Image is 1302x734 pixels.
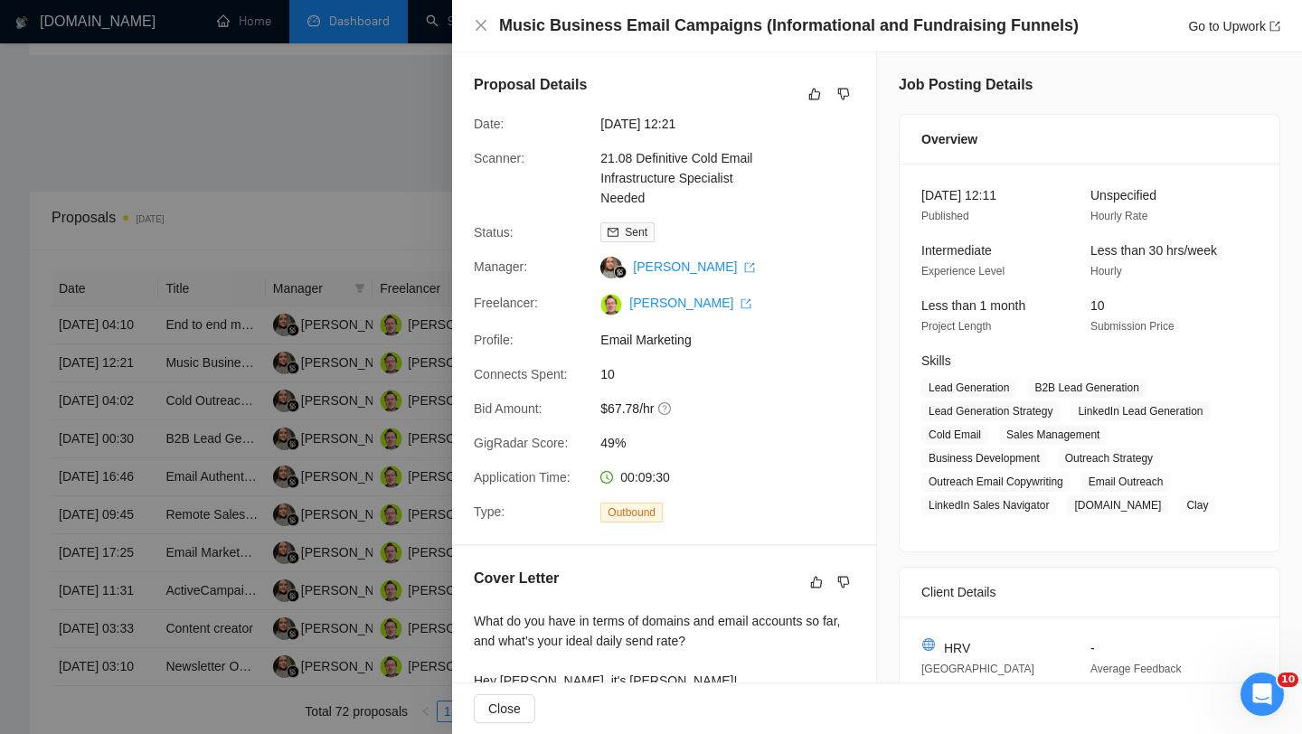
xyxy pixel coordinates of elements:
div: Client Details [921,568,1258,616]
span: Email Marketing [600,330,872,350]
span: HRV [944,638,970,658]
span: Manager: [474,259,527,274]
span: Overview [921,129,977,149]
span: Connects Spent: [474,367,568,381]
span: LinkedIn Sales Navigator [921,495,1056,515]
span: Submission Price [1090,320,1175,333]
span: dislike [837,87,850,101]
span: [GEOGRAPHIC_DATA] 12:15 PM [921,663,1034,696]
span: Close [488,699,521,719]
span: Lead Generation Strategy [921,401,1060,421]
span: Hourly Rate [1090,210,1147,222]
span: - [1090,641,1095,655]
span: Freelancer: [474,296,538,310]
span: B2B Lead Generation [1027,378,1146,398]
span: Lead Generation [921,378,1016,398]
span: like [808,87,821,101]
span: Less than 1 month [921,298,1025,313]
span: 10 [1278,673,1298,687]
img: 🌐 [922,638,935,651]
span: close [474,18,488,33]
span: Scanner: [474,151,524,165]
span: 00:09:30 [620,470,670,485]
iframe: Intercom live chat [1241,673,1284,716]
h5: Job Posting Details [899,74,1033,96]
span: GigRadar Score: [474,436,568,450]
span: 10 [600,364,872,384]
span: $67.78/hr [600,399,872,419]
span: Intermediate [921,243,992,258]
span: Cold Email [921,425,988,445]
span: Outbound [600,503,663,522]
img: c17uqP5s9IldaAbkYXPGNY8NKgqt3jzAwA0Q43PwWBDwv-k7L7f2b0VK_Kx9H9-IlC [600,294,622,315]
h5: Cover Letter [474,568,559,589]
span: Sales Management [999,425,1107,445]
span: export [741,298,751,309]
h5: Proposal Details [474,74,587,96]
a: [PERSON_NAME] export [629,296,751,310]
span: Average Feedback [1090,663,1182,675]
span: Bid Amount: [474,401,542,416]
span: like [810,575,823,589]
span: [DATE] 12:21 [600,114,872,134]
span: 10 [1090,298,1105,313]
span: Less than 30 hrs/week [1090,243,1217,258]
span: question-circle [658,401,673,416]
span: LinkedIn Lead Generation [1071,401,1210,421]
span: Hourly [1090,265,1122,278]
span: Project Length [921,320,991,333]
span: Business Development [921,448,1047,468]
h4: Music Business Email Campaigns (Informational and Fundraising Funnels) [499,14,1079,37]
button: Close [474,694,535,723]
a: 21.08 Definitive Cold Email Infrastructure Specialist Needed [600,151,752,205]
span: Email Outreach [1081,472,1171,492]
span: Sent [625,226,647,239]
a: Go to Upworkexport [1188,19,1280,33]
span: Status: [474,225,514,240]
span: Published [921,210,969,222]
span: Application Time: [474,470,571,485]
button: Close [474,18,488,33]
button: like [806,571,827,593]
span: Experience Level [921,265,1005,278]
span: mail [608,227,618,238]
span: [DOMAIN_NAME] [1067,495,1168,515]
span: clock-circle [600,471,613,484]
span: dislike [837,575,850,589]
span: Outreach Email Copywriting [921,472,1071,492]
span: Date: [474,117,504,131]
span: Unspecified [1090,188,1156,202]
span: export [744,262,755,273]
span: [DATE] 12:11 [921,188,996,202]
span: 49% [600,433,872,453]
a: [PERSON_NAME] export [633,259,755,274]
button: dislike [833,83,854,105]
span: Outreach Strategy [1058,448,1160,468]
button: dislike [833,571,854,593]
span: export [1269,21,1280,32]
img: gigradar-bm.png [614,266,627,278]
span: Clay [1179,495,1215,515]
button: like [804,83,826,105]
span: Skills [921,353,951,368]
span: Profile: [474,333,514,347]
span: Type: [474,504,505,519]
